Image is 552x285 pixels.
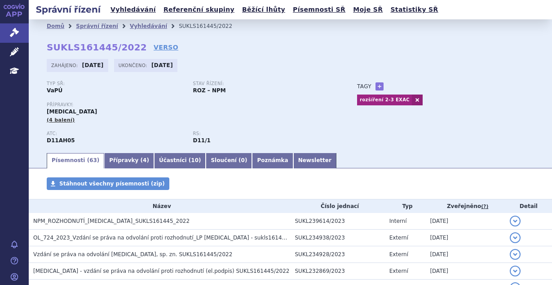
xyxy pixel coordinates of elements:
td: [DATE] [425,263,505,280]
p: RS: [193,131,331,136]
abbr: (?) [481,204,488,210]
td: SUKL234938/2023 [291,230,385,246]
td: [DATE] [425,246,505,263]
button: detail [510,232,521,243]
span: Externí [389,235,408,241]
strong: SUKLS161445/2022 [47,42,147,53]
a: Statistiky SŘ [388,4,441,16]
a: Vyhledávání [108,4,159,16]
p: Typ SŘ: [47,81,184,86]
td: SUKL234928/2023 [291,246,385,263]
a: Vyhledávání [130,23,167,29]
span: Stáhnout všechny písemnosti (zip) [59,181,165,187]
p: ATC: [47,131,184,136]
span: Zahájeno: [51,62,79,69]
td: [DATE] [425,230,505,246]
span: Vzdání se práva na odvolání DUPIXENT, sp. zn. SUKLS161445/2022 [33,251,232,258]
span: Externí [389,251,408,258]
a: Písemnosti SŘ [290,4,348,16]
span: 0 [241,157,245,163]
span: [MEDICAL_DATA] [47,109,97,115]
span: 4 [143,157,146,163]
a: Newsletter [293,153,336,168]
span: Externí [389,268,408,274]
td: SUKL232869/2023 [291,263,385,280]
a: Domů [47,23,64,29]
a: Přípravky (4) [104,153,154,168]
button: detail [510,216,521,226]
li: SUKLS161445/2022 [179,19,244,33]
h3: Tagy [357,81,371,92]
a: Písemnosti (63) [47,153,104,168]
strong: ROZ – NPM [193,87,226,94]
th: Název [29,199,291,213]
a: VERSO [154,43,178,52]
span: (4 balení) [47,117,75,123]
th: Detail [505,199,552,213]
a: + [375,82,384,90]
strong: [DATE] [82,62,104,68]
span: OL_724_2023_Vzdání se práva na odvolání proti rozhodnutí_LP DUPIXENT - sukls161445/2022 [33,235,304,241]
button: detail [510,266,521,276]
span: Ukončeno: [119,62,149,69]
a: Běžící lhůty [239,4,288,16]
h2: Správní řízení [29,3,108,16]
a: Správní řízení [76,23,118,29]
p: Přípravky: [47,102,339,108]
th: Číslo jednací [291,199,385,213]
td: SUKL239614/2023 [291,213,385,230]
a: rozšíření 2-3 EXAC [357,95,412,105]
th: Typ [385,199,426,213]
span: Interní [389,218,407,224]
strong: DUPILUMAB [47,137,75,144]
td: [DATE] [425,213,505,230]
a: Referenční skupiny [161,4,237,16]
a: Účastníci (10) [154,153,206,168]
strong: VaPÚ [47,87,62,94]
strong: [DATE] [151,62,173,68]
span: NPM_ROZHODNUTÍ_DUPIXENT_SUKLS161445_2022 [33,218,190,224]
span: 63 [89,157,97,163]
a: Poznámka [252,153,293,168]
p: Stav řízení: [193,81,331,86]
a: Moje SŘ [350,4,385,16]
button: detail [510,249,521,260]
th: Zveřejněno [425,199,505,213]
a: Sloučení (0) [206,153,252,168]
span: DUPIXENT - vzdání se práva na odvolání proti rozhodnutí (el.podpis) SUKLS161445/2022 [33,268,289,274]
span: 10 [191,157,199,163]
a: Stáhnout všechny písemnosti (zip) [47,177,169,190]
strong: dupilumab [193,137,211,144]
